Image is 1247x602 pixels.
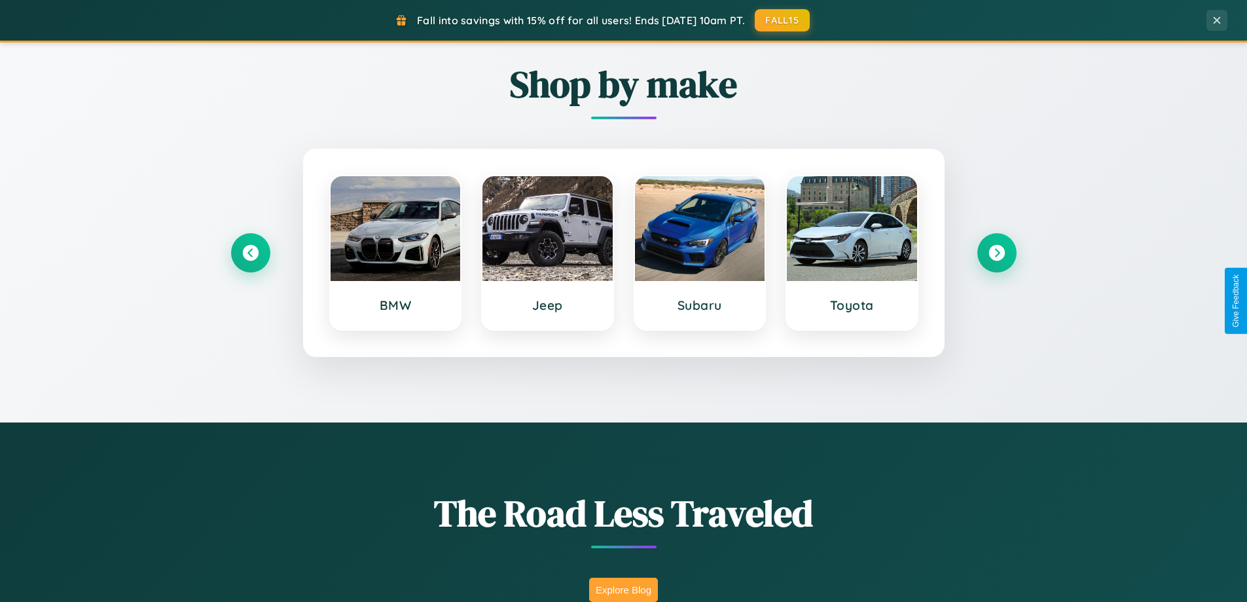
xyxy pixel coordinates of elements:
[589,578,658,602] button: Explore Blog
[417,14,745,27] span: Fall into savings with 15% off for all users! Ends [DATE] 10am PT.
[231,488,1017,538] h1: The Road Less Traveled
[1231,274,1240,328] div: Give Feedback
[755,9,810,31] button: FALL15
[231,59,1017,109] h2: Shop by make
[344,297,448,313] h3: BMW
[496,297,600,313] h3: Jeep
[648,297,752,313] h3: Subaru
[800,297,904,313] h3: Toyota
